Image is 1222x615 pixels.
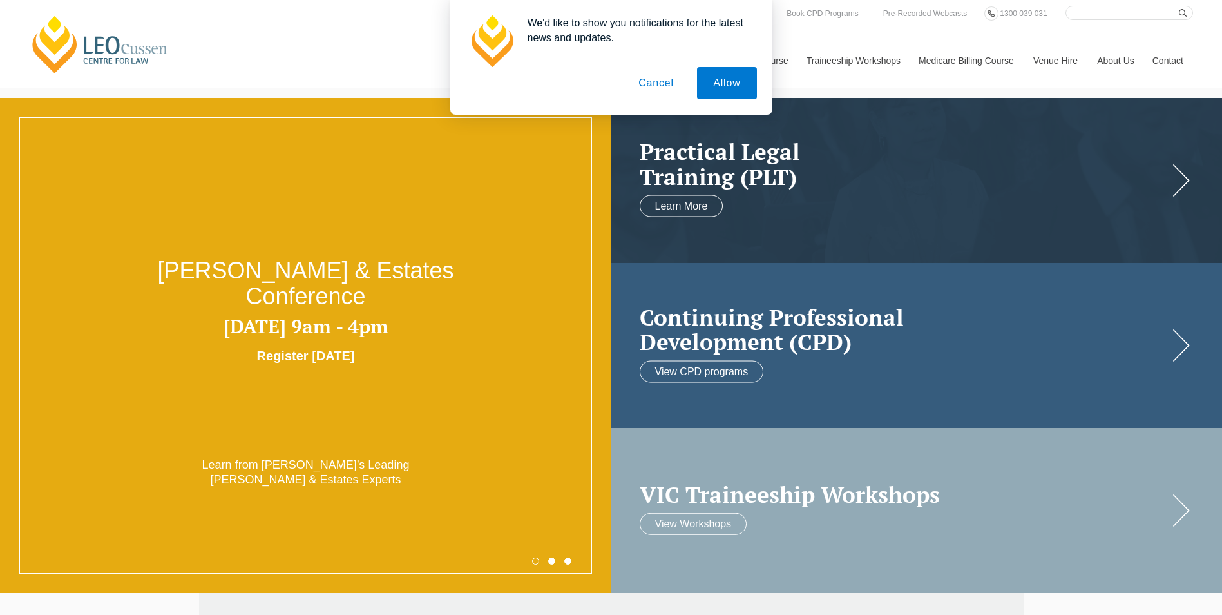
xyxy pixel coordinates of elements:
[640,304,1169,354] h2: Continuing Professional Development (CPD)
[640,513,747,535] a: View Workshops
[122,316,489,337] h3: [DATE] 9am - 4pm
[548,558,555,565] button: 2
[697,67,756,99] button: Allow
[564,558,571,565] button: 3
[640,139,1169,189] h2: Practical Legal Training (PLT)
[640,195,723,217] a: Learn More
[184,458,428,488] p: Learn from [PERSON_NAME]’s Leading [PERSON_NAME] & Estates Experts
[466,15,517,67] img: notification icon
[122,258,489,309] h2: [PERSON_NAME] & Estates Conference
[640,139,1169,189] a: Practical LegalTraining (PLT)
[622,67,690,99] button: Cancel
[640,304,1169,354] a: Continuing ProfessionalDevelopment (CPD)
[640,360,764,382] a: View CPD programs
[640,482,1169,507] a: VIC Traineeship Workshops
[257,344,355,369] a: Register [DATE]
[532,558,539,565] button: 1
[517,15,757,45] div: We'd like to show you notifications for the latest news and updates.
